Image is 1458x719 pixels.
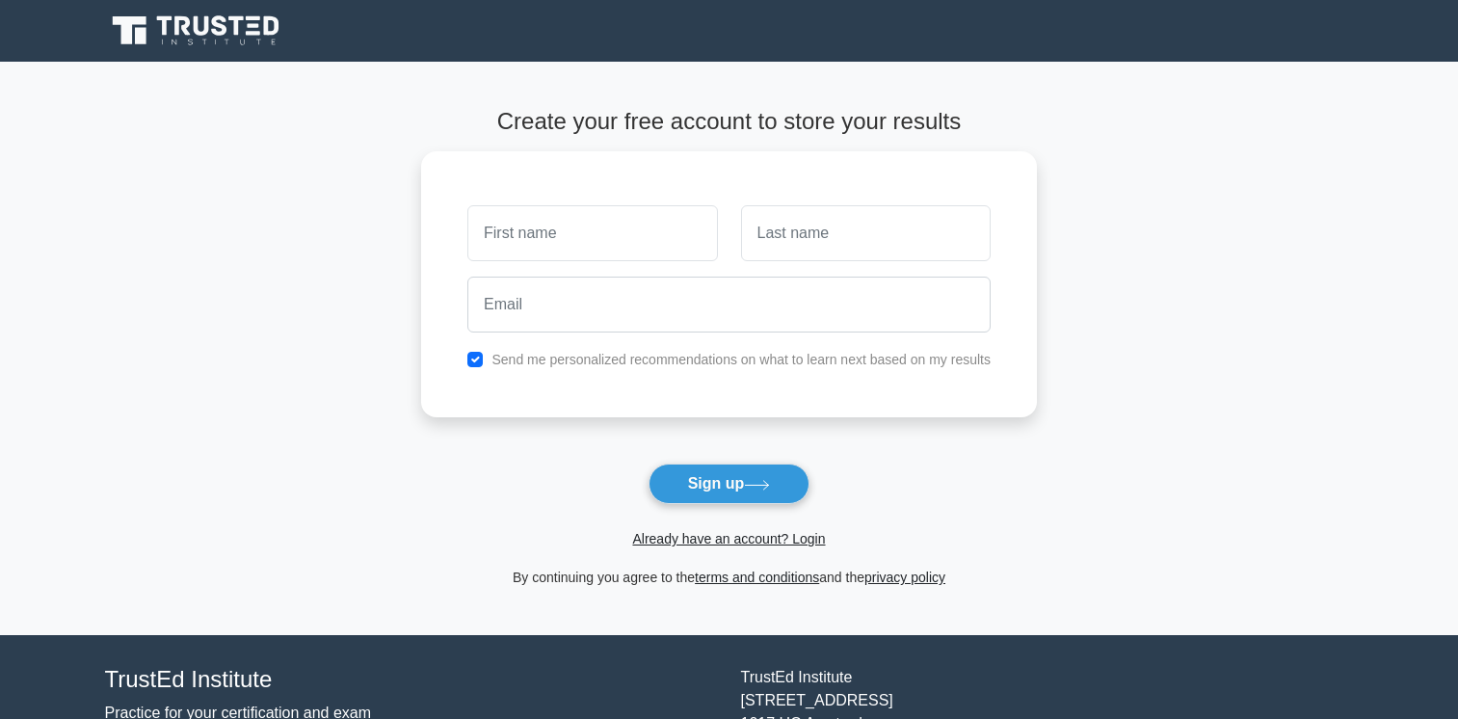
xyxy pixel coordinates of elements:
input: Last name [741,205,991,261]
a: privacy policy [864,570,945,585]
h4: TrustEd Institute [105,666,718,694]
h4: Create your free account to store your results [421,108,1037,136]
a: Already have an account? Login [632,531,825,546]
input: Email [467,277,991,333]
label: Send me personalized recommendations on what to learn next based on my results [491,352,991,367]
div: By continuing you agree to the and the [410,566,1048,589]
button: Sign up [649,464,810,504]
a: terms and conditions [695,570,819,585]
input: First name [467,205,717,261]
